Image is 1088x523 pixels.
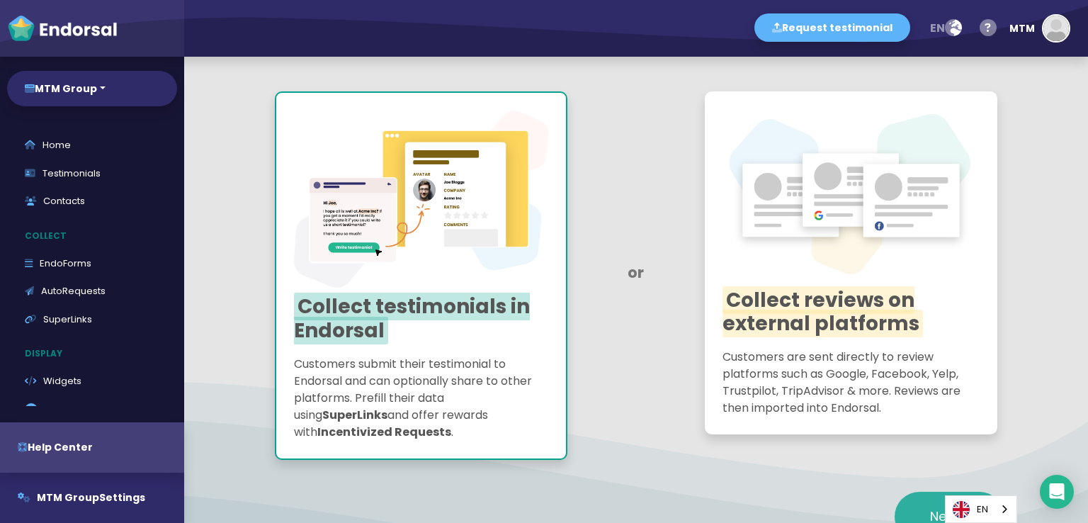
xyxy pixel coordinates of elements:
[1040,475,1074,509] div: Open Intercom Messenger
[7,71,177,106] button: MTM Group
[921,14,970,43] button: en
[7,159,177,188] a: Testimonials
[7,187,177,215] a: Contacts
[722,349,980,417] p: Customers are sent directly to review platforms such as Google, Facebook, Yelp, Trustpilot, TripA...
[7,249,177,278] a: EndoForms
[7,367,177,395] a: Widgets
[1009,7,1035,50] div: MTM
[294,293,530,344] span: Collect testimonials in Endorsal
[930,20,945,36] span: en
[317,424,451,440] strong: Incentivized Requests
[7,131,177,159] a: Home
[722,109,980,281] img: google-facebook-review-widget@2x.png
[322,407,387,423] strong: SuperLinks
[7,340,184,367] p: Display
[7,14,118,43] img: endorsal-logo-white@2x.png
[7,223,184,249] p: Collect
[294,111,548,288] img: superlinks.png
[585,264,686,281] h3: or
[37,490,99,505] span: MTM Group
[946,496,1016,522] a: EN
[294,356,548,441] p: Customers submit their testimonial to Endorsal and can optionally share to other platforms. Prefi...
[7,395,177,424] a: ReviewHQ
[754,13,910,42] button: Request testimonial
[945,495,1017,523] div: Language
[7,305,177,334] a: SuperLinks
[1002,7,1070,50] button: MTM
[722,286,923,338] span: Collect reviews on external platforms
[945,495,1017,523] aside: Language selected: English
[7,277,177,305] a: AutoRequests
[1043,16,1069,41] img: default-avatar.jpg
